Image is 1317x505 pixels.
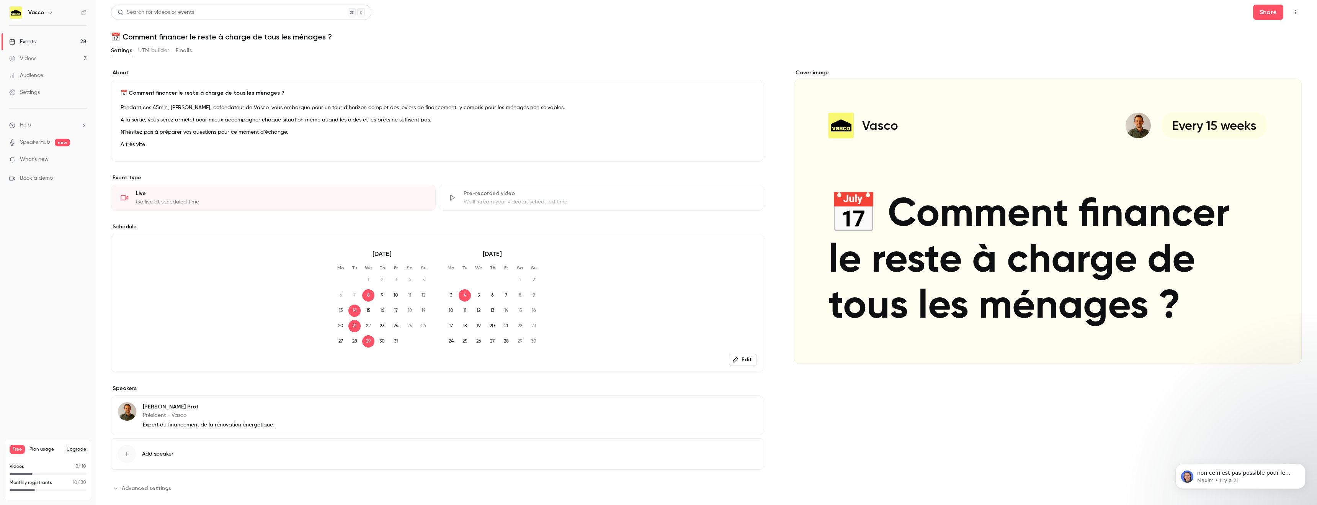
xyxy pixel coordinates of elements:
span: 28 [500,335,512,348]
span: 3 [76,464,78,469]
span: 23 [528,320,540,332]
p: Fr [390,265,402,271]
span: 13 [486,305,498,317]
p: Videos [10,463,24,470]
span: 16 [376,305,388,317]
section: Advanced settings [111,482,763,494]
span: 2 [376,274,388,286]
span: 18 [404,305,416,317]
p: Th [376,265,388,271]
p: [DATE] [445,249,540,259]
button: UTM builder [138,44,169,57]
span: Plan usage [29,446,62,453]
span: Free [10,445,25,454]
div: Settings [9,89,40,96]
span: 26 [417,320,430,332]
p: / 10 [76,463,86,470]
div: Search for videos or events [118,8,194,16]
label: Cover image [794,69,1302,77]
p: [PERSON_NAME] Prot [143,403,274,411]
span: What's new [20,156,49,164]
span: 19 [417,305,430,317]
span: 1 [362,274,374,286]
span: 23 [376,320,388,332]
p: Schedule [111,223,763,231]
p: / 30 [73,479,86,486]
div: Sébastien Prot[PERSON_NAME] ProtPrésident - VascoExpert du financement de la rénovation énergétique. [111,395,763,435]
span: 7 [348,289,361,302]
span: Book a demo [20,174,53,182]
p: Pendant ces 45min, [PERSON_NAME], cofondateur de Vasco, vous embarque pour un tour d’horizon comp... [121,103,754,112]
div: LiveGo live at scheduled time [111,185,436,211]
p: Event type [111,174,763,182]
span: 2 [528,274,540,286]
span: 15 [362,305,374,317]
p: We [472,265,485,271]
p: Su [417,265,430,271]
span: 31 [390,335,402,348]
label: About [111,69,763,77]
p: Su [528,265,540,271]
button: Share [1253,5,1283,20]
span: 24 [445,335,457,348]
span: 5 [472,289,485,302]
span: 17 [390,305,402,317]
span: 21 [500,320,512,332]
span: 5 [417,274,430,286]
span: Help [20,121,31,129]
span: 25 [459,335,471,348]
button: Upgrade [67,446,86,453]
span: 3 [390,274,402,286]
span: 10 [445,305,457,317]
span: 19 [472,320,485,332]
button: Settings [111,44,132,57]
span: 16 [528,305,540,317]
label: Speakers [111,385,763,392]
span: 29 [362,335,374,348]
span: 4 [404,274,416,286]
p: Mo [445,265,457,271]
button: Advanced settings [111,482,176,494]
button: Emails [176,44,192,57]
span: 10 [73,480,77,485]
p: A très vite [121,140,754,149]
span: 11 [404,289,416,302]
p: 📅 Comment financer le reste à charge de tous les ménages ? [121,89,754,97]
span: 26 [472,335,485,348]
p: Sa [404,265,416,271]
p: Président - Vasco [143,412,274,419]
span: 3 [445,289,457,302]
span: 24 [390,320,402,332]
div: Live [136,190,426,197]
span: 4 [459,289,471,302]
span: Add speaker [142,450,173,458]
span: 21 [348,320,361,332]
span: 6 [335,289,347,302]
span: 6 [486,289,498,302]
span: 9 [528,289,540,302]
span: 15 [514,305,526,317]
span: 12 [417,289,430,302]
p: We [362,265,374,271]
span: 30 [528,335,540,348]
img: Vasco [10,7,22,19]
span: 12 [472,305,485,317]
p: A la sortie, vous serez armé(e) pour mieux accompagner chaque situation même quand les aides et l... [121,115,754,125]
section: Cover image [794,69,1302,364]
iframe: Noticeable Trigger [77,156,87,163]
span: Advanced settings [122,484,171,492]
span: 13 [335,305,347,317]
span: 20 [486,320,498,332]
a: SpeakerHub [20,138,50,146]
span: 27 [335,335,347,348]
span: 7 [500,289,512,302]
span: 28 [348,335,361,348]
p: [DATE] [335,249,430,259]
span: 9 [376,289,388,302]
div: We'll stream your video at scheduled time [464,198,754,206]
p: Expert du financement de la rénovation énergétique. [143,421,274,429]
button: Edit [729,354,757,366]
